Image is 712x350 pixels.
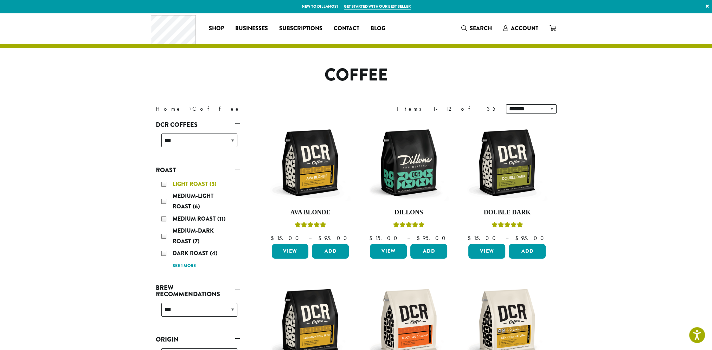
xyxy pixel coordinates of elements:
[467,209,547,216] h4: Double Dark
[156,282,240,300] a: Brew Recommendations
[416,234,422,242] span: $
[515,234,521,242] span: $
[467,122,547,241] a: Double DarkRated 4.50 out of 5
[470,24,492,32] span: Search
[468,244,505,259] a: View
[156,119,240,131] a: DCR Coffees
[491,221,523,231] div: Rated 4.50 out of 5
[173,215,217,223] span: Medium Roast
[270,209,351,216] h4: Ava Blonde
[407,234,410,242] span: –
[312,244,349,259] button: Add
[509,244,546,259] button: Add
[272,244,309,259] a: View
[156,105,346,113] nav: Breadcrumb
[318,234,324,242] span: $
[410,244,447,259] button: Add
[270,122,351,241] a: Ava BlondeRated 5.00 out of 5
[217,215,226,223] span: (11)
[173,249,210,257] span: Dark Roast
[156,105,182,112] a: Home
[173,192,213,210] span: Medium-Light Roast
[467,234,473,242] span: $
[189,102,192,113] span: ›
[270,234,302,242] bdi: 15.00
[371,24,385,33] span: Blog
[515,234,547,242] bdi: 95.00
[393,221,424,231] div: Rated 5.00 out of 5
[511,24,538,32] span: Account
[193,237,200,245] span: (7)
[294,221,326,231] div: Rated 5.00 out of 5
[368,122,449,241] a: DillonsRated 5.00 out of 5
[156,164,240,176] a: Roast
[505,234,508,242] span: –
[173,227,214,245] span: Medium-Dark Roast
[334,24,359,33] span: Contact
[203,23,230,34] a: Shop
[308,234,311,242] span: –
[270,122,351,203] img: DCR-12oz-Ava-Blonde-Stock-scaled.png
[150,65,562,85] h1: Coffee
[416,234,448,242] bdi: 95.00
[456,22,498,34] a: Search
[156,176,240,273] div: Roast
[235,24,268,33] span: Businesses
[369,234,400,242] bdi: 15.00
[467,234,499,242] bdi: 15.00
[210,180,217,188] span: (3)
[156,333,240,345] a: Origin
[270,234,276,242] span: $
[369,234,375,242] span: $
[156,300,240,325] div: Brew Recommendations
[368,122,449,203] img: DCR-12oz-Dillons-Stock-scaled.png
[279,24,322,33] span: Subscriptions
[209,24,224,33] span: Shop
[156,131,240,156] div: DCR Coffees
[368,209,449,216] h4: Dillons
[397,105,495,113] div: Items 1-12 of 35
[370,244,407,259] a: View
[344,4,411,9] a: Get started with our best seller
[173,262,196,270] a: See 1 more
[210,249,218,257] span: (4)
[318,234,350,242] bdi: 95.00
[467,122,547,203] img: DCR-12oz-Double-Dark-Stock-scaled.png
[173,180,210,188] span: Light Roast
[193,202,200,210] span: (6)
